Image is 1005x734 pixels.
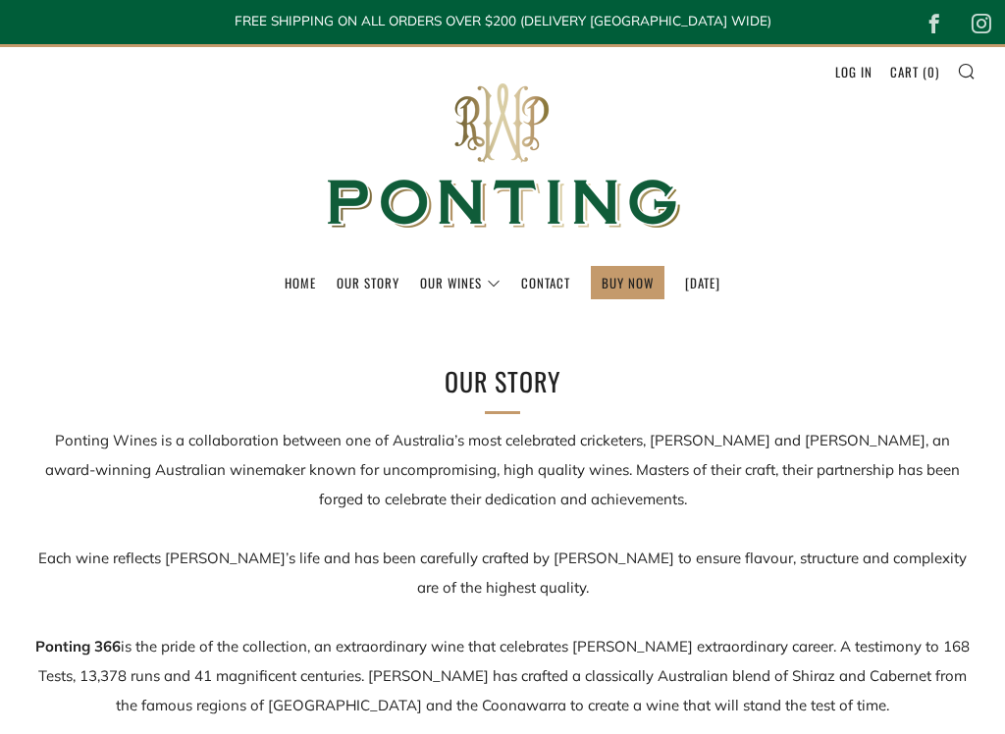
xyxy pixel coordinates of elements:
[179,361,826,402] h2: Our Story
[306,47,699,266] img: Ponting Wines
[420,267,501,298] a: Our Wines
[835,56,873,87] a: Log in
[927,62,935,81] span: 0
[285,267,316,298] a: Home
[602,267,654,298] a: BUY NOW
[685,267,720,298] a: [DATE]
[337,267,399,298] a: Our Story
[890,56,939,87] a: Cart (0)
[35,637,121,655] strong: Ponting 366
[521,267,570,298] a: Contact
